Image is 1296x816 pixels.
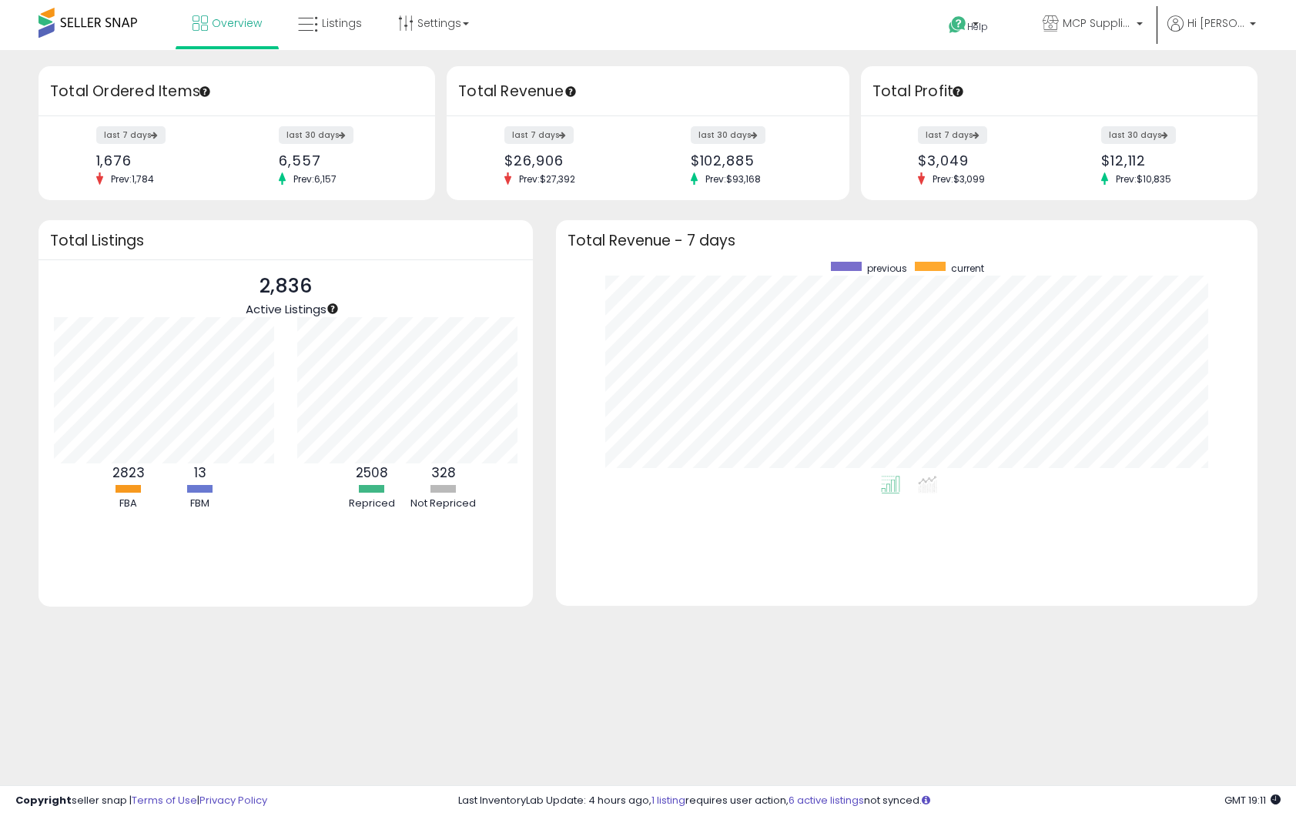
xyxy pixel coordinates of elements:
[691,126,765,144] label: last 30 days
[50,81,424,102] h3: Total Ordered Items
[951,85,965,99] div: Tooltip anchor
[511,172,583,186] span: Prev: $27,392
[279,152,408,169] div: 6,557
[356,463,388,482] b: 2508
[1187,15,1245,31] span: Hi [PERSON_NAME]
[1167,15,1256,50] a: Hi [PERSON_NAME]
[286,172,344,186] span: Prev: 6,157
[103,172,162,186] span: Prev: 1,784
[322,15,362,31] span: Listings
[279,126,353,144] label: last 30 days
[504,126,574,144] label: last 7 days
[691,152,822,169] div: $102,885
[568,235,1246,246] h3: Total Revenue - 7 days
[431,463,456,482] b: 328
[246,301,327,317] span: Active Listings
[564,85,578,99] div: Tooltip anchor
[326,302,340,316] div: Tooltip anchor
[94,497,163,511] div: FBA
[194,463,206,482] b: 13
[872,81,1246,102] h3: Total Profit
[1101,152,1231,169] div: $12,112
[925,172,993,186] span: Prev: $3,099
[337,497,407,511] div: Repriced
[96,152,226,169] div: 1,676
[1108,172,1179,186] span: Prev: $10,835
[198,85,212,99] div: Tooltip anchor
[246,272,327,301] p: 2,836
[918,126,987,144] label: last 7 days
[918,152,1047,169] div: $3,049
[166,497,235,511] div: FBM
[96,126,166,144] label: last 7 days
[1101,126,1176,144] label: last 30 days
[948,15,967,35] i: Get Help
[504,152,636,169] div: $26,906
[936,4,1018,50] a: Help
[50,235,521,246] h3: Total Listings
[1063,15,1132,31] span: MCP Supplies
[112,463,145,482] b: 2823
[698,172,769,186] span: Prev: $93,168
[967,20,988,33] span: Help
[409,497,478,511] div: Not Repriced
[951,262,984,275] span: current
[867,262,907,275] span: previous
[212,15,262,31] span: Overview
[458,81,838,102] h3: Total Revenue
